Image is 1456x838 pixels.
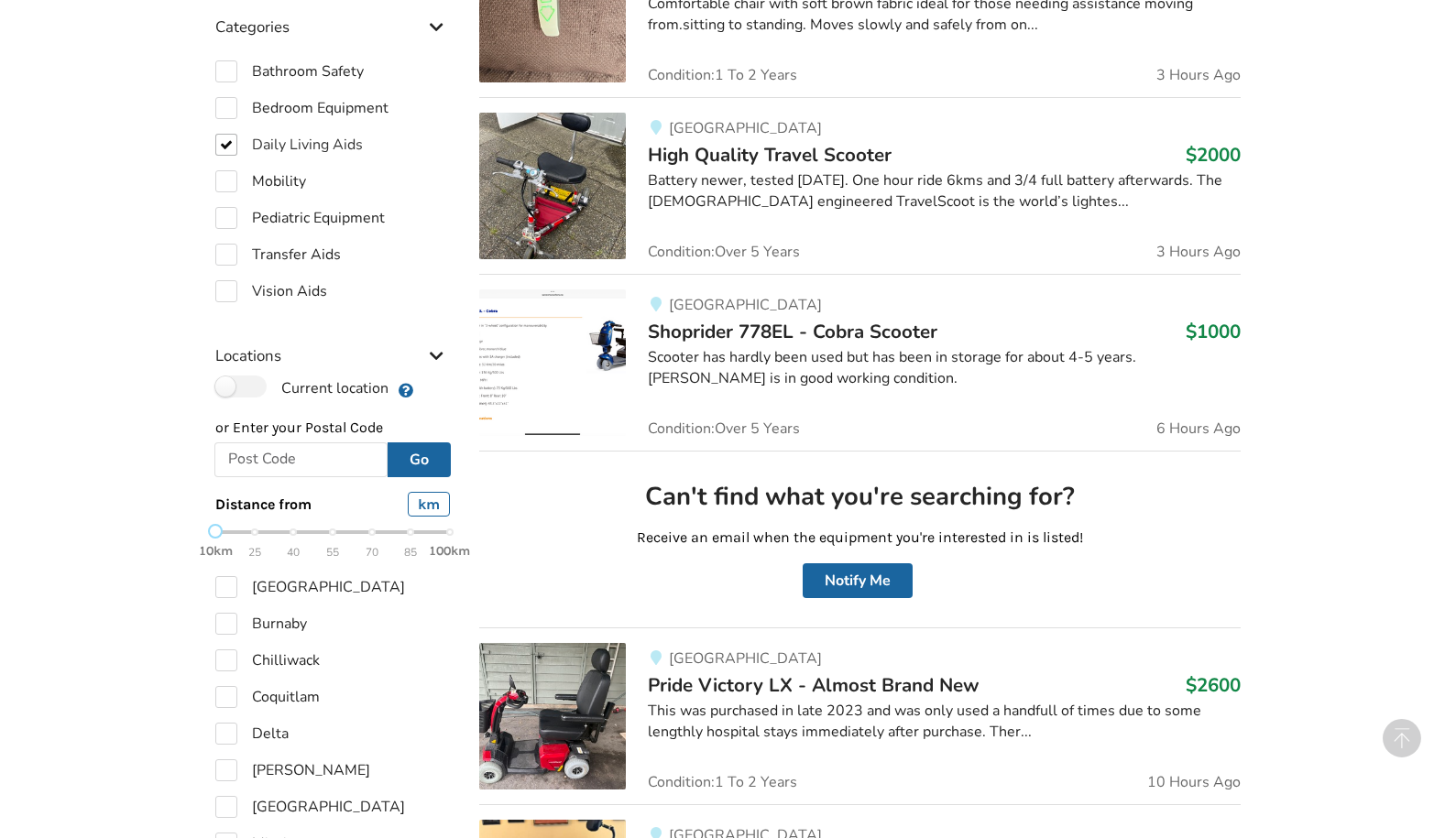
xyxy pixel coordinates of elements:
[669,648,822,669] span: [GEOGRAPHIC_DATA]
[1147,775,1241,789] span: 10 Hours Ago
[648,319,937,344] span: Shoprider 778EL - Cobra Scooter
[648,68,797,82] span: Condition: 1 To 2 Years
[215,649,320,671] label: Chilliwack
[215,97,389,119] label: Bedroom Equipment
[803,563,913,598] button: Notify Me
[648,775,797,789] span: Condition: 1 To 2 Years
[404,542,417,563] span: 85
[648,672,980,698] span: Pride Victory LX - Almost Brand New
[215,134,363,156] label: Daily Living Aids
[326,542,339,563] span: 55
[215,759,370,781] label: [PERSON_NAME]
[479,643,626,789] img: mobility-pride victory lx - almost brand new
[215,280,327,302] label: Vision Aids
[199,543,233,559] strong: 10km
[669,295,822,315] span: [GEOGRAPHIC_DATA]
[215,686,320,708] label: Coquitlam
[494,528,1226,549] p: Receive an email when the equipment you're interested in is listed!
[1156,68,1241,82] span: 3 Hours Ago
[388,442,451,477] button: Go
[215,310,450,375] div: Locations
[1186,320,1241,343] h3: $1000
[214,442,388,477] input: Post Code
[479,289,626,436] img: mobility-shoprider 778el - cobra scooter
[215,576,405,598] label: [GEOGRAPHIC_DATA]
[479,113,626,259] img: mobility-high quality travel scooter
[215,170,306,192] label: Mobility
[215,244,341,266] label: Transfer Aids
[215,796,405,818] label: [GEOGRAPHIC_DATA]
[648,701,1241,743] div: This was purchased in late 2023 and was only used a handfull of times due to some lengthly hospit...
[648,421,800,436] span: Condition: Over 5 Years
[366,542,378,563] span: 70
[648,347,1241,389] div: Scooter has hardly been used but has been in storage for about 4-5 years. [PERSON_NAME] is in goo...
[287,542,300,563] span: 40
[215,495,312,513] span: Distance from
[648,245,800,259] span: Condition: Over 5 Years
[1156,245,1241,259] span: 3 Hours Ago
[215,60,364,82] label: Bathroom Safety
[408,492,450,517] div: km
[479,274,1241,451] a: mobility-shoprider 778el - cobra scooter[GEOGRAPHIC_DATA]Shoprider 778EL - Cobra Scooter$1000Scoo...
[215,418,450,439] p: or Enter your Postal Code
[1156,421,1241,436] span: 6 Hours Ago
[215,207,385,229] label: Pediatric Equipment
[1186,143,1241,167] h3: $2000
[1186,673,1241,697] h3: $2600
[479,627,1241,804] a: mobility-pride victory lx - almost brand new[GEOGRAPHIC_DATA]Pride Victory LX - Almost Brand New$...
[479,97,1241,274] a: mobility-high quality travel scooter[GEOGRAPHIC_DATA]High Quality Travel Scooter$2000Battery newe...
[494,481,1226,513] h2: Can't find what you're searching for?
[215,375,389,399] label: Current location
[248,542,261,563] span: 25
[669,118,822,138] span: [GEOGRAPHIC_DATA]
[648,142,892,168] span: High Quality Travel Scooter
[648,170,1241,212] div: Battery newer, tested [DATE]. One hour ride 6kms and 3/4 full battery afterwards. The [DEMOGRAPHI...
[215,723,289,745] label: Delta
[429,543,470,559] strong: 100km
[215,613,307,635] label: Burnaby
